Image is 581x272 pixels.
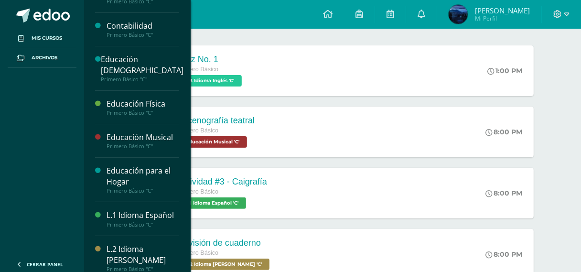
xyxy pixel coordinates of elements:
span: Archivos [32,54,57,62]
div: Primero Básico "C" [107,32,179,38]
div: Educación [DEMOGRAPHIC_DATA] [101,54,183,76]
span: Primero Básico [178,127,218,134]
div: Revisión de cuaderno [178,238,272,248]
img: 0bb3a6bc18bdef40c4ee58a957f3c93d.png [449,5,468,24]
div: Primero Básico "C" [107,221,179,228]
div: Primero Básico "C" [107,187,179,194]
div: Contabilidad [107,21,179,32]
span: L.2 Idioma Maya Kaqchikel 'C' [178,259,269,270]
span: Cerrar panel [27,261,63,268]
div: Educación Musical [107,132,179,143]
div: Educación Física [107,98,179,109]
span: Mis cursos [32,34,62,42]
span: Primero Básico [178,188,218,195]
div: L.1 Idioma Español [107,210,179,221]
div: Primero Básico "C" [101,76,183,83]
div: Educación para el Hogar [107,165,179,187]
a: Educación FísicaPrimero Básico "C" [107,98,179,116]
span: [PERSON_NAME] [475,6,530,15]
span: Primero Básico [178,250,218,256]
a: L.1 Idioma EspañolPrimero Básico "C" [107,210,179,228]
div: Actividad #3 - Caigrafía [178,177,267,187]
span: Primero Básico [178,66,218,73]
div: 8:00 PM [485,189,522,197]
a: Educación [DEMOGRAPHIC_DATA]Primero Básico "C" [101,54,183,83]
a: Archivos [8,48,76,68]
div: 8:00 PM [485,128,522,136]
span: L.3 Idioma Inglés 'C' [178,75,242,87]
div: Primero Básico "C" [107,143,179,150]
span: Educación Musical 'C' [178,136,247,148]
div: Escenografía teatral [178,116,255,126]
a: Educación MusicalPrimero Básico "C" [107,132,179,150]
span: L.1 Idioma Español 'C' [178,197,246,209]
div: L.2 Idioma [PERSON_NAME] [107,244,179,266]
a: ContabilidadPrimero Básico "C" [107,21,179,38]
div: 1:00 PM [487,66,522,75]
div: 8:00 PM [485,250,522,259]
a: Educación para el HogarPrimero Básico "C" [107,165,179,194]
a: Mis cursos [8,29,76,48]
div: Quiz No. 1 [178,54,244,65]
div: Primero Básico "C" [107,109,179,116]
span: Mi Perfil [475,14,530,22]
